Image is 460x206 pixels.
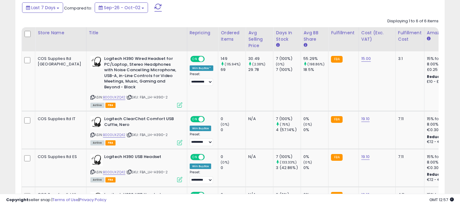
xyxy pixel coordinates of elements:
span: OFF [203,57,213,62]
a: B000UXZQ42 [103,132,126,138]
b: Logitech ClearChat Comfort USB Cuffie, Nero [104,116,179,129]
button: Sep-26 - Oct-02 [95,2,148,13]
strong: Copyright [6,197,29,203]
span: Sep-26 - Oct-02 [104,5,140,11]
div: 69 [221,67,245,72]
div: Days In Stock [276,30,298,42]
div: 0 [221,154,245,160]
div: Win BuyBox [190,126,211,131]
div: 0 [221,165,245,171]
small: (2.38%) [253,62,266,67]
span: FBA [105,103,116,108]
small: (198.86%) [308,62,325,67]
small: (0%) [276,62,284,67]
div: 55.29% [303,56,328,61]
img: 31xiZQHVI3L._SL40_.jpg [90,154,103,166]
div: 0 [221,127,245,133]
span: ON [191,117,199,122]
span: ON [191,154,199,160]
a: Terms of Use [52,197,78,203]
div: 4 (57.14%) [276,127,301,133]
small: (0%) [221,122,229,127]
img: 31xiZQHVI3L._SL40_.jpg [90,56,103,68]
div: Preset: [190,170,214,184]
small: FBA [331,116,342,123]
div: Cost (Exc. VAT) [361,30,393,42]
div: N/A [248,116,268,122]
span: | SKU: FBA_LH-H390-2 [126,95,167,100]
img: 31xiZQHVI3L._SL40_.jpg [90,116,103,128]
small: (0%) [221,160,229,165]
div: 7.11 [398,116,420,122]
small: (75%) [280,122,290,127]
span: FBA [105,177,116,182]
span: OFF [203,117,213,122]
div: ASIN: [90,154,182,182]
a: Privacy Policy [79,197,106,203]
small: (0%) [303,160,312,165]
div: COS Supplies ltd IT [38,116,82,122]
div: 3 (42.86%) [276,165,301,171]
span: | SKU: FBA_LH-H390-2 [126,170,167,175]
div: Win BuyBox * [190,65,214,71]
div: 7 (100%) [276,116,301,122]
span: OFF [203,154,213,160]
div: Avg BB Share [303,30,326,42]
div: 7.11 [398,154,420,160]
div: 0 [221,116,245,122]
b: Logitech H390 USB Headset [104,154,179,161]
span: All listings currently available for purchase on Amazon [90,140,105,145]
span: | SKU: FBA_LH-H390-2 [126,132,167,137]
div: Displaying 1 to 6 of 6 items [387,18,439,24]
small: (115.94%) [225,62,241,67]
div: 0% [303,165,328,171]
span: Compared to: [64,5,92,11]
div: 0% [303,154,328,160]
div: ASIN: [90,56,182,107]
div: 149 [221,56,245,61]
div: N/A [248,154,268,160]
div: 3.1 [398,56,420,61]
a: 19.10 [361,116,370,122]
div: Win BuyBox [190,164,211,169]
div: Fulfillment Cost [398,30,422,42]
div: 0% [303,127,328,133]
small: Days In Stock. [276,42,279,48]
div: COS Supplies ltd ES [38,154,82,160]
div: Title [89,30,184,36]
div: seller snap | | [6,197,106,203]
div: Avg Selling Price [248,30,271,49]
div: Ordered Items [221,30,243,42]
b: Logitech H390 Wired Headset for PC/Laptop, Stereo Headphones with Noise Cancelling Microphone, US... [104,56,179,91]
span: All listings currently available for purchase on Amazon [90,103,105,108]
small: Avg BB Share. [303,42,307,48]
div: ASIN: [90,116,182,145]
div: 18.5% [303,67,328,72]
div: Fulfillment [331,30,356,36]
div: Preset: [190,132,214,146]
a: B000UXZQ42 [103,95,126,100]
div: 7 (100%) [276,67,301,72]
div: Repricing [190,30,216,36]
a: 15.00 [361,56,371,62]
a: 19.10 [361,154,370,160]
div: 7 (100%) [276,154,301,160]
div: COS Supplies ltd [GEOGRAPHIC_DATA] [38,56,82,67]
div: Preset: [190,72,214,86]
span: ON [191,57,199,62]
span: Last 7 Days [31,5,55,11]
small: FBA [331,154,342,161]
small: (133.33%) [280,160,297,165]
div: 0% [303,116,328,122]
span: FBA [105,140,116,145]
small: FBA [331,56,342,63]
span: All listings currently available for purchase on Amazon [90,177,105,182]
div: 7 (100%) [276,56,301,61]
div: Store Name [38,30,84,36]
a: B000UXZQ42 [103,170,126,175]
small: (0%) [303,122,312,127]
span: 2025-10-10 12:57 GMT [429,197,454,203]
div: 29.78 [248,67,273,72]
button: Last 7 Days [22,2,63,13]
div: 30.49 [248,56,273,61]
